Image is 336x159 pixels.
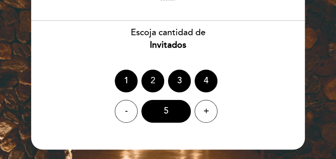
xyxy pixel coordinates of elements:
[115,100,138,123] div: -
[141,100,191,123] div: 5
[168,70,191,92] div: 3
[115,70,138,92] div: 1
[195,100,217,123] div: +
[195,70,217,92] div: 4
[31,26,305,51] div: Escoja cantidad de
[150,40,186,50] b: Invitados
[141,70,164,92] div: 2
